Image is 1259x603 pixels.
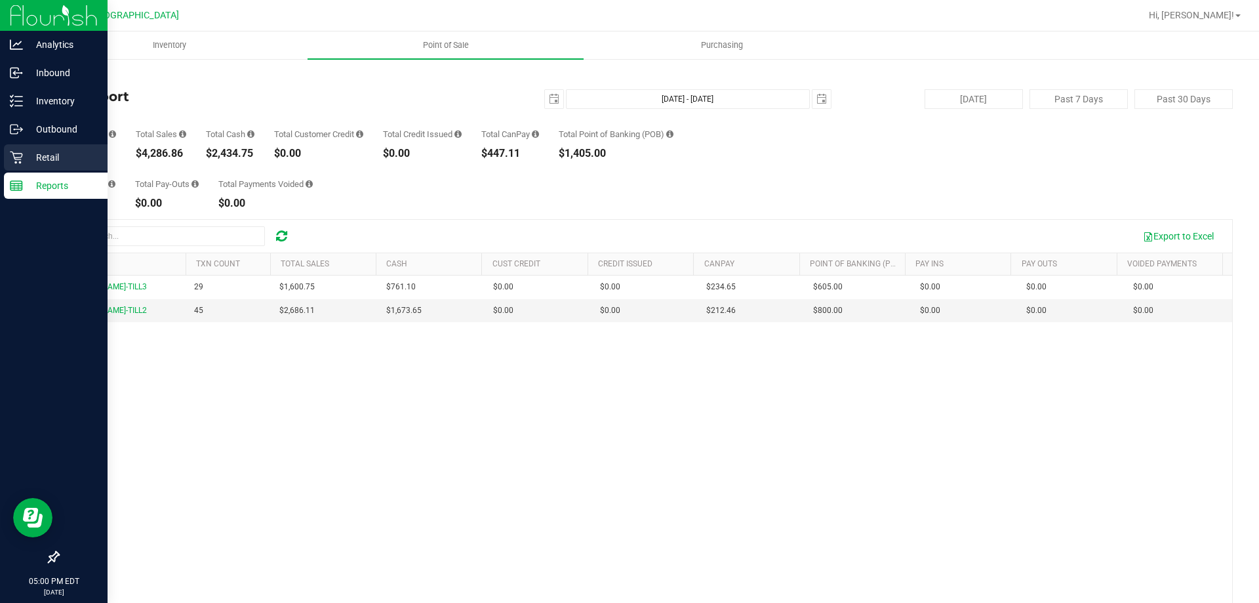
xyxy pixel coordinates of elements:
div: Total CanPay [481,130,539,138]
div: Total Pay-Outs [135,180,199,188]
i: Sum of all cash pay-outs removed from tills within the date range. [191,180,199,188]
a: Total Sales [281,259,329,268]
i: Sum of all successful, non-voided payment transaction amounts using CanPay (as well as manual Can... [532,130,539,138]
button: Past 7 Days [1029,89,1128,109]
span: $0.00 [600,281,620,293]
div: $0.00 [135,198,199,209]
p: Analytics [23,37,102,52]
div: Total Payments Voided [218,180,313,188]
span: $0.00 [920,281,940,293]
p: 05:00 PM EDT [6,575,102,587]
div: $0.00 [274,148,363,159]
a: Pay Outs [1022,259,1057,268]
span: $0.00 [600,304,620,317]
span: $0.00 [1133,281,1153,293]
i: Sum of all successful refund transaction amounts from purchase returns resulting in account credi... [454,130,462,138]
a: Point of Sale [308,31,584,59]
p: Reports [23,178,102,194]
span: 45 [194,304,203,317]
span: [GEOGRAPHIC_DATA] [89,10,179,21]
inline-svg: Outbound [10,123,23,136]
i: Sum of all successful, non-voided cash payment transaction amounts (excluding tips and transactio... [247,130,254,138]
a: Voided Payments [1127,259,1197,268]
span: $0.00 [1133,304,1153,317]
div: $447.11 [481,148,539,159]
p: Retail [23,150,102,165]
span: $761.10 [386,281,416,293]
p: Outbound [23,121,102,137]
iframe: Resource center [13,498,52,537]
span: $0.00 [493,304,513,317]
i: Sum of all voided payment transaction amounts (excluding tips and transaction fees) within the da... [306,180,313,188]
span: $605.00 [813,281,843,293]
span: select [545,90,563,108]
span: $0.00 [1026,281,1047,293]
button: Past 30 Days [1134,89,1233,109]
button: [DATE] [925,89,1023,109]
span: $234.65 [706,281,736,293]
span: select [812,90,831,108]
i: Sum of the successful, non-voided point-of-banking payment transaction amounts, both via payment ... [666,130,673,138]
span: $0.00 [493,281,513,293]
p: Inventory [23,93,102,109]
div: Total Sales [136,130,186,138]
div: $0.00 [218,198,313,209]
i: Sum of all cash pay-ins added to tills within the date range. [108,180,115,188]
a: Pay Ins [915,259,944,268]
p: Inbound [23,65,102,81]
div: Total Customer Credit [274,130,363,138]
p: [DATE] [6,587,102,597]
div: Total Point of Banking (POB) [559,130,673,138]
a: Purchasing [584,31,860,59]
a: Credit Issued [598,259,652,268]
div: $0.00 [383,148,462,159]
span: $800.00 [813,304,843,317]
inline-svg: Inbound [10,66,23,79]
span: $2,686.11 [279,304,315,317]
div: $2,434.75 [206,148,254,159]
a: Cust Credit [492,259,540,268]
span: 29 [194,281,203,293]
a: Cash [386,259,407,268]
span: Hi, [PERSON_NAME]! [1149,10,1234,20]
i: Sum of all successful, non-voided payment transaction amounts (excluding tips and transaction fee... [179,130,186,138]
inline-svg: Reports [10,179,23,192]
inline-svg: Inventory [10,94,23,108]
a: Point of Banking (POB) [810,259,903,268]
span: $1,673.65 [386,304,422,317]
div: $4,286.86 [136,148,186,159]
a: TXN Count [196,259,240,268]
span: Point of Sale [405,39,487,51]
button: Export to Excel [1134,225,1222,247]
div: Total Credit Issued [383,130,462,138]
inline-svg: Retail [10,151,23,164]
span: $0.00 [920,304,940,317]
input: Search... [68,226,265,246]
i: Count of all successful payment transactions, possibly including voids, refunds, and cash-back fr... [109,130,116,138]
span: $0.00 [1026,304,1047,317]
span: Inventory [135,39,204,51]
i: Sum of all successful, non-voided payment transaction amounts using account credit as the payment... [356,130,363,138]
span: $1,600.75 [279,281,315,293]
span: Purchasing [683,39,761,51]
h4: Till Report [58,89,449,104]
a: Inventory [31,31,308,59]
a: CanPay [704,259,734,268]
div: Total Cash [206,130,254,138]
inline-svg: Analytics [10,38,23,51]
span: $212.46 [706,304,736,317]
div: $1,405.00 [559,148,673,159]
